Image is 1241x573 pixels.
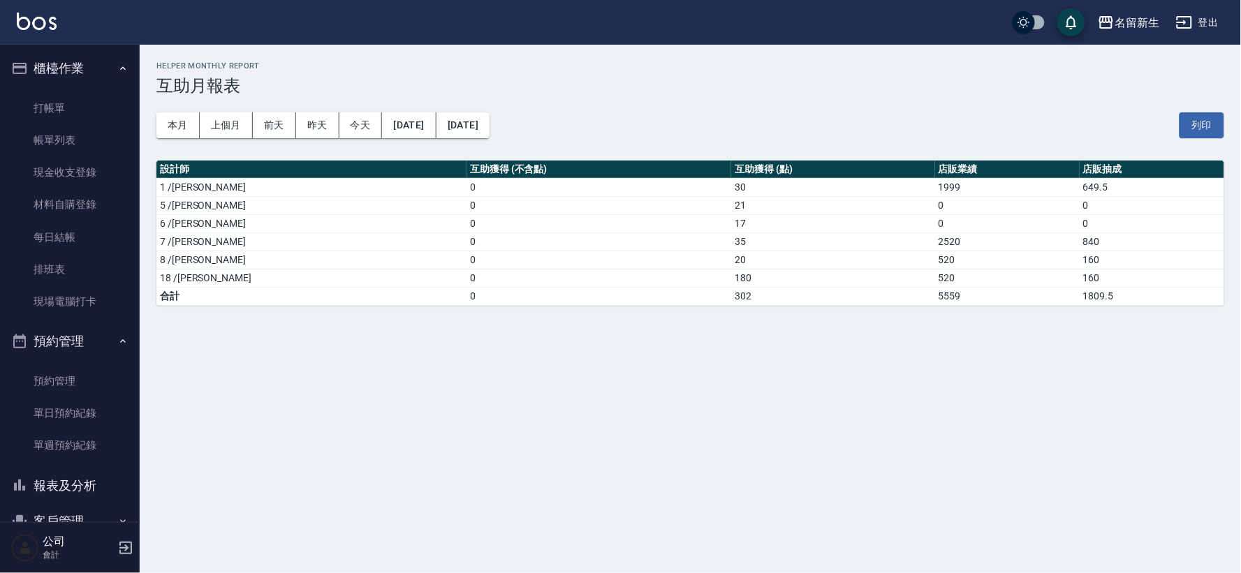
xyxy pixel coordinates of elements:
a: 材料自購登錄 [6,188,134,221]
td: 0 [935,214,1080,232]
button: 預約管理 [6,323,134,359]
a: 帳單列表 [6,124,134,156]
img: Logo [17,13,57,30]
th: 店販業績 [935,161,1080,179]
a: 單日預約紀錄 [6,397,134,429]
td: 2520 [935,232,1080,251]
td: 1999 [935,178,1080,196]
td: 160 [1080,269,1224,287]
button: 列印 [1180,112,1224,138]
td: 160 [1080,251,1224,269]
button: [DATE] [382,112,436,138]
td: 20 [731,251,934,269]
button: [DATE] [436,112,490,138]
table: a dense table [156,161,1224,306]
h2: Helper Monthly Report [156,61,1224,70]
button: 名留新生 [1092,8,1165,37]
td: 5559 [935,287,1080,305]
a: 打帳單 [6,92,134,124]
td: 1809.5 [1080,287,1224,305]
h5: 公司 [43,535,114,549]
td: 0 [1080,196,1224,214]
button: 上個月 [200,112,253,138]
button: 登出 [1170,10,1224,36]
td: 0 [935,196,1080,214]
td: 0 [467,196,731,214]
button: 本月 [156,112,200,138]
button: 今天 [339,112,383,138]
button: 前天 [253,112,296,138]
button: 報表及分析 [6,468,134,504]
td: 1 /[PERSON_NAME] [156,178,467,196]
td: 合計 [156,287,467,305]
td: 0 [467,214,731,232]
th: 店販抽成 [1080,161,1224,179]
td: 520 [935,251,1080,269]
td: 0 [467,269,731,287]
div: 名留新生 [1115,14,1159,31]
td: 520 [935,269,1080,287]
a: 預約管理 [6,365,134,397]
button: 昨天 [296,112,339,138]
button: 客戶管理 [6,503,134,539]
td: 649.5 [1080,178,1224,196]
td: 18 /[PERSON_NAME] [156,269,467,287]
td: 7 /[PERSON_NAME] [156,232,467,251]
a: 每日結帳 [6,221,134,253]
a: 排班表 [6,253,134,285]
td: 35 [731,232,934,251]
td: 5 /[PERSON_NAME] [156,196,467,214]
button: 櫃檯作業 [6,50,134,87]
img: Person [11,534,39,562]
th: 互助獲得 (不含點) [467,161,731,179]
td: 0 [467,251,731,269]
td: 17 [731,214,934,232]
a: 現場電腦打卡 [6,285,134,318]
td: 180 [731,269,934,287]
td: 0 [467,287,731,305]
th: 設計師 [156,161,467,179]
td: 0 [467,178,731,196]
a: 現金收支登錄 [6,156,134,188]
th: 互助獲得 (點) [731,161,934,179]
td: 840 [1080,232,1224,251]
p: 會計 [43,549,114,561]
td: 0 [1080,214,1224,232]
a: 單週預約紀錄 [6,429,134,461]
td: 8 /[PERSON_NAME] [156,251,467,269]
h3: 互助月報表 [156,76,1224,96]
td: 30 [731,178,934,196]
td: 0 [467,232,731,251]
td: 302 [731,287,934,305]
td: 21 [731,196,934,214]
td: 6 /[PERSON_NAME] [156,214,467,232]
button: save [1057,8,1085,36]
